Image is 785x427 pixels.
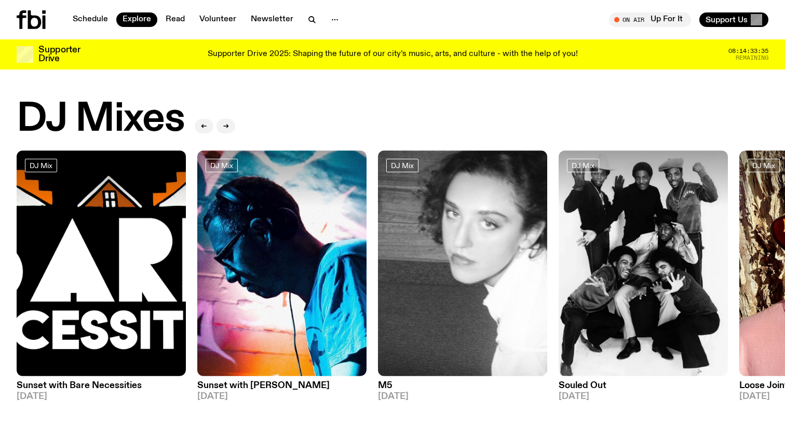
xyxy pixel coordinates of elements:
a: M5[DATE] [378,376,547,401]
span: DJ Mix [752,161,775,169]
a: Souled Out[DATE] [559,376,728,401]
h3: M5 [378,381,547,390]
span: DJ Mix [391,161,414,169]
button: On AirUp For It [609,12,691,27]
a: Schedule [66,12,114,27]
a: Newsletter [245,12,300,27]
span: Support Us [706,15,748,24]
a: DJ Mix [386,159,418,172]
a: Read [159,12,191,27]
a: DJ Mix [206,159,238,172]
a: DJ Mix [567,159,599,172]
h2: DJ Mixes [17,100,184,139]
button: Support Us [699,12,768,27]
span: [DATE] [17,392,186,401]
img: Bare Necessities [17,150,186,376]
a: Volunteer [193,12,242,27]
h3: Sunset with [PERSON_NAME] [197,381,367,390]
span: DJ Mix [30,161,52,169]
span: [DATE] [197,392,367,401]
h3: Supporter Drive [38,46,80,63]
span: [DATE] [378,392,547,401]
span: [DATE] [559,392,728,401]
a: Sunset with Bare Necessities[DATE] [17,376,186,401]
p: Supporter Drive 2025: Shaping the future of our city’s music, arts, and culture - with the help o... [208,50,578,59]
a: Sunset with [PERSON_NAME][DATE] [197,376,367,401]
img: A black and white photo of Lilly wearing a white blouse and looking up at the camera. [378,150,547,376]
h3: Sunset with Bare Necessities [17,381,186,390]
a: Explore [116,12,157,27]
span: Remaining [736,55,768,61]
a: DJ Mix [748,159,780,172]
img: Simon Caldwell stands side on, looking downwards. He has headphones on. Behind him is a brightly ... [197,150,367,376]
h3: Souled Out [559,381,728,390]
span: DJ Mix [210,161,233,169]
span: DJ Mix [572,161,594,169]
a: DJ Mix [25,159,57,172]
span: 08:14:33:35 [728,48,768,54]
